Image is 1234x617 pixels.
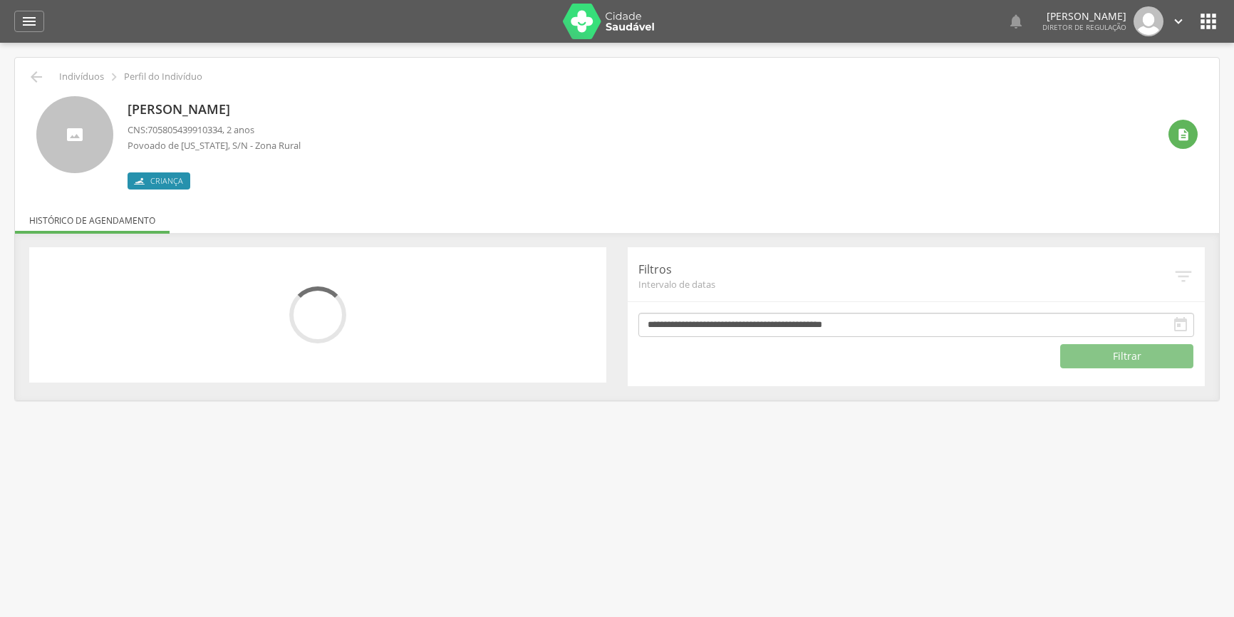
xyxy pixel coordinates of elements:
[1172,316,1189,333] i: 
[59,71,104,83] p: Indivíduos
[1168,120,1198,149] div: Ver histórico de cadastramento
[1042,22,1126,32] span: Diretor de regulação
[1171,6,1186,36] a: 
[128,100,301,119] p: [PERSON_NAME]
[21,13,38,30] i: 
[1171,14,1186,29] i: 
[1197,10,1220,33] i: 
[1007,6,1025,36] a: 
[638,278,1173,291] span: Intervalo de datas
[1176,128,1191,142] i: 
[128,139,301,152] p: Povoado de [US_STATE], S/N - Zona Rural
[638,261,1173,278] p: Filtros
[106,69,122,85] i: 
[128,123,301,137] p: CNS: , 2 anos
[1060,344,1193,368] button: Filtrar
[28,68,45,85] i: Voltar
[150,175,183,187] span: Criança
[147,123,222,136] span: 705805439910334
[1173,266,1194,287] i: 
[14,11,44,32] a: 
[1042,11,1126,21] p: [PERSON_NAME]
[1007,13,1025,30] i: 
[124,71,202,83] p: Perfil do Indivíduo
